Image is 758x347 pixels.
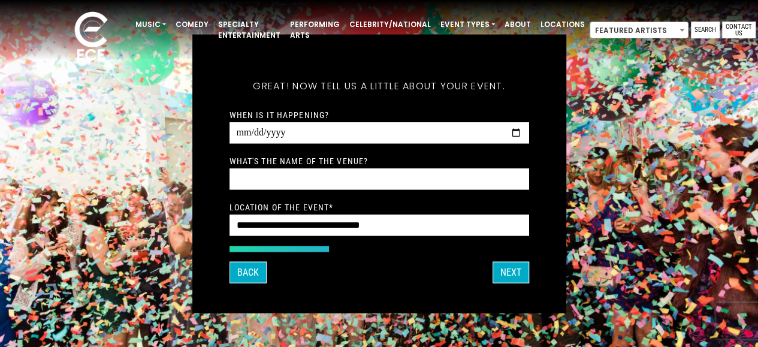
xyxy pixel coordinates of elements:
a: Performing Arts [285,14,345,46]
a: Music [131,14,171,35]
button: Back [229,261,267,283]
label: What's the name of the venue? [229,155,368,166]
a: Comedy [171,14,213,35]
span: Featured Artists [590,22,688,39]
a: Specialty Entertainment [213,14,285,46]
span: Featured Artists [590,22,688,38]
a: Search [691,22,720,38]
a: Event Types [436,14,500,35]
a: About [500,14,536,35]
label: When is it happening? [229,109,330,120]
a: Celebrity/National [345,14,436,35]
a: Contact Us [722,22,756,38]
a: Locations [536,14,590,35]
h5: Great! Now tell us a little about your event. [229,64,529,107]
label: Location of the event [229,201,334,212]
button: Next [493,261,529,283]
img: ece_new_logo_whitev2-1.png [61,8,121,67]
